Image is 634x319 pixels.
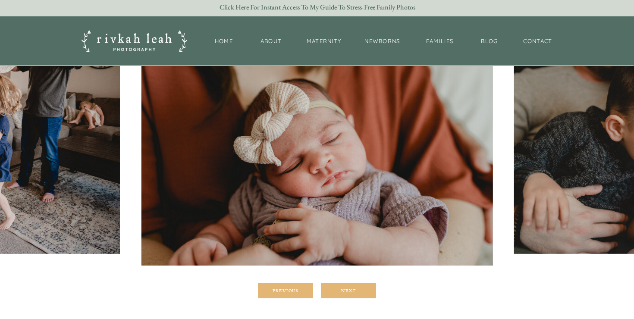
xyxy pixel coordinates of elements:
[258,37,284,46] a: About
[323,288,374,293] div: Next
[210,37,238,46] a: Home
[421,37,458,46] a: families
[141,31,493,266] img: close up of baby girl wearing a soft purple romper and sweet cream bow headband while mom in a ru...
[479,37,500,46] a: BLOG
[210,3,424,12] a: Click Here for Instant Access to my Guide to Stress-Free Family Photos
[304,37,343,46] a: maternity
[364,37,401,46] a: newborns
[521,37,555,46] a: Contact
[260,288,311,293] div: Previous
